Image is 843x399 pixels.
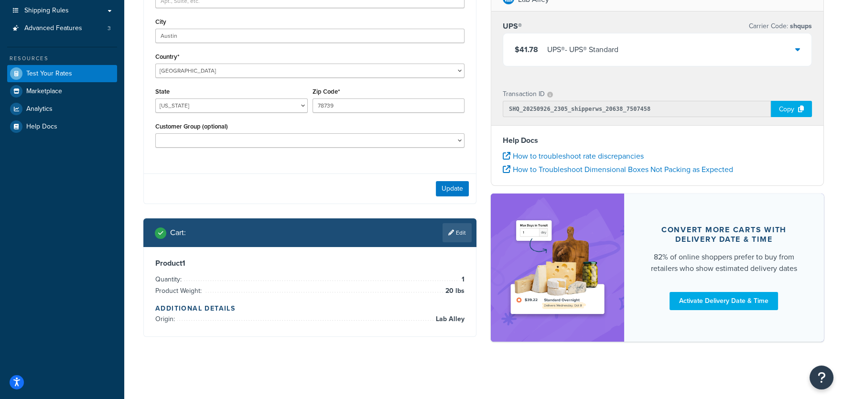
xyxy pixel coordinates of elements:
span: Origin: [155,314,177,324]
div: Resources [7,54,117,63]
label: Zip Code* [313,88,340,95]
a: Edit [443,223,472,242]
label: State [155,88,170,95]
h3: UPS® [503,22,522,32]
span: Marketplace [26,87,62,96]
h4: Help Docs [503,135,812,147]
h4: Additional Details [155,303,465,313]
span: Advanced Features [24,24,82,32]
a: Help Docs [7,118,117,135]
h2: Cart : [170,228,186,237]
a: How to troubleshoot rate discrepancies [503,151,644,162]
a: Shipping Rules [7,2,117,20]
a: Marketplace [7,83,117,100]
span: Product Weight: [155,286,204,296]
img: feature-image-ddt-36eae7f7280da8017bfb280eaccd9c446f90b1fe08728e4019434db127062ab4.png [505,208,610,328]
span: $41.78 [515,44,538,55]
label: City [155,18,166,25]
a: Activate Delivery Date & Time [670,292,778,310]
span: Lab Alley [433,313,465,325]
button: Open Resource Center [810,366,833,389]
span: Quantity: [155,274,184,284]
span: Shipping Rules [24,7,69,15]
a: How to Troubleshoot Dimensional Boxes Not Packing as Expected [503,164,733,175]
label: Country* [155,53,179,60]
div: Copy [771,101,812,118]
span: Analytics [26,105,53,113]
li: Advanced Features [7,20,117,37]
span: 3 [108,24,111,32]
label: Customer Group (optional) [155,123,228,130]
span: Test Your Rates [26,70,72,78]
a: Analytics [7,100,117,118]
span: 20 lbs [443,285,465,297]
div: UPS® - UPS® Standard [547,43,618,57]
div: Convert more carts with delivery date & time [647,225,801,244]
button: Update [436,181,469,196]
a: Test Your Rates [7,65,117,82]
div: 82% of online shoppers prefer to buy from retailers who show estimated delivery dates [647,251,801,274]
span: 1 [459,274,465,285]
p: Carrier Code: [749,20,812,33]
p: Transaction ID [503,88,545,101]
h3: Product 1 [155,259,465,268]
span: shqups [788,22,812,32]
span: Help Docs [26,123,57,131]
a: Advanced Features3 [7,20,117,37]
